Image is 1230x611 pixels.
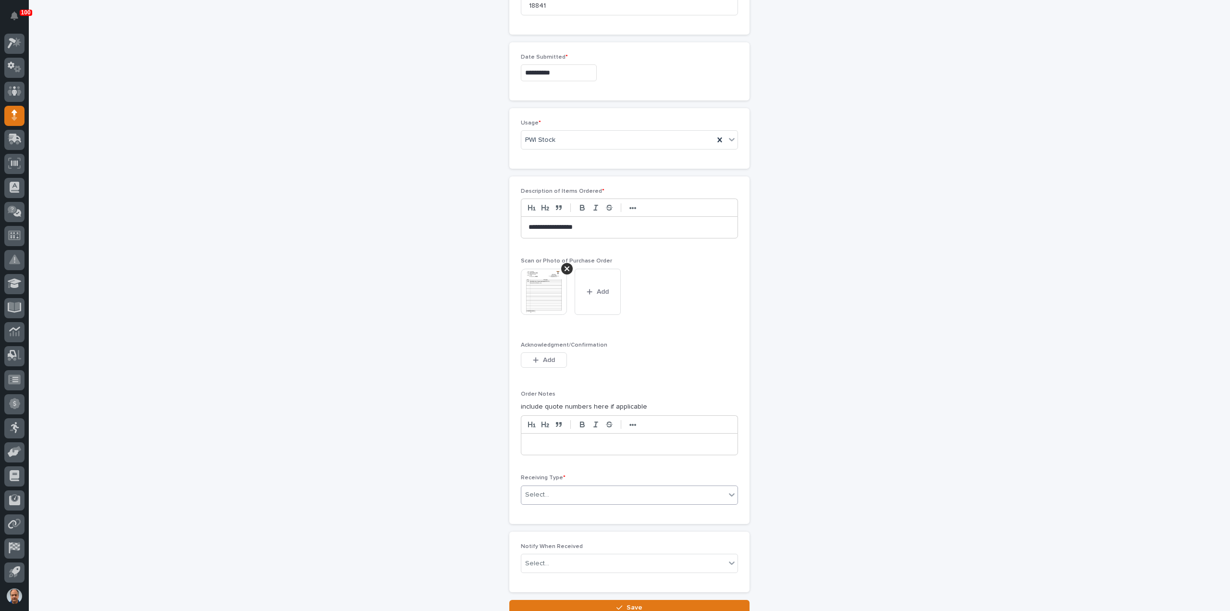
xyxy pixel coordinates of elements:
button: ••• [626,202,640,213]
span: Add [543,356,555,364]
span: Description of Items Ordered [521,188,604,194]
button: ••• [626,419,640,430]
button: Add [521,352,567,368]
span: Order Notes [521,391,555,397]
p: 100 [21,9,31,16]
button: Add [575,269,621,315]
span: Date Submitted [521,54,568,60]
span: Receiving Type [521,475,566,481]
span: PWI Stock [525,135,555,145]
div: Select... [525,559,549,569]
strong: ••• [629,204,637,212]
strong: ••• [629,421,637,429]
div: Notifications100 [12,12,25,27]
span: Scan or Photo of Purchase Order [521,258,612,264]
div: Select... [525,490,549,500]
span: Notify When Received [521,544,583,549]
button: Notifications [4,6,25,26]
span: Acknowledgment/Confirmation [521,342,607,348]
button: users-avatar [4,586,25,606]
span: Add [597,287,609,296]
span: Usage [521,120,541,126]
p: include quote numbers here if applicable [521,402,738,412]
